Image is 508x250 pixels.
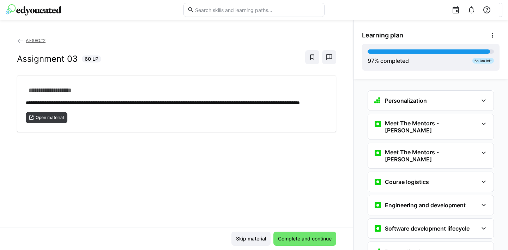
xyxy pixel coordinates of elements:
[194,7,321,13] input: Search skills and learning paths…
[273,232,336,246] button: Complete and continue
[385,202,466,209] h3: Engineering and development
[472,58,494,64] div: 6h 0m left
[35,115,65,120] span: Open material
[231,232,271,246] button: Skip material
[385,225,470,232] h3: Software development lifecycle
[277,235,333,242] span: Complete and continue
[235,235,267,242] span: Skip material
[368,57,374,64] span: 97
[368,56,409,65] div: % completed
[385,178,429,185] h3: Course logistics
[385,120,478,134] h3: Meet The Mentors - [PERSON_NAME]
[385,149,478,163] h3: Meet The Mentors - [PERSON_NAME]
[26,38,46,43] span: AI-SEQ#2
[85,55,98,63] span: 60 LP
[17,38,46,43] a: AI-SEQ#2
[17,54,78,64] h2: Assignment 03
[362,31,403,39] span: Learning plan
[385,97,427,104] h3: Personalization
[26,112,67,123] button: Open material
